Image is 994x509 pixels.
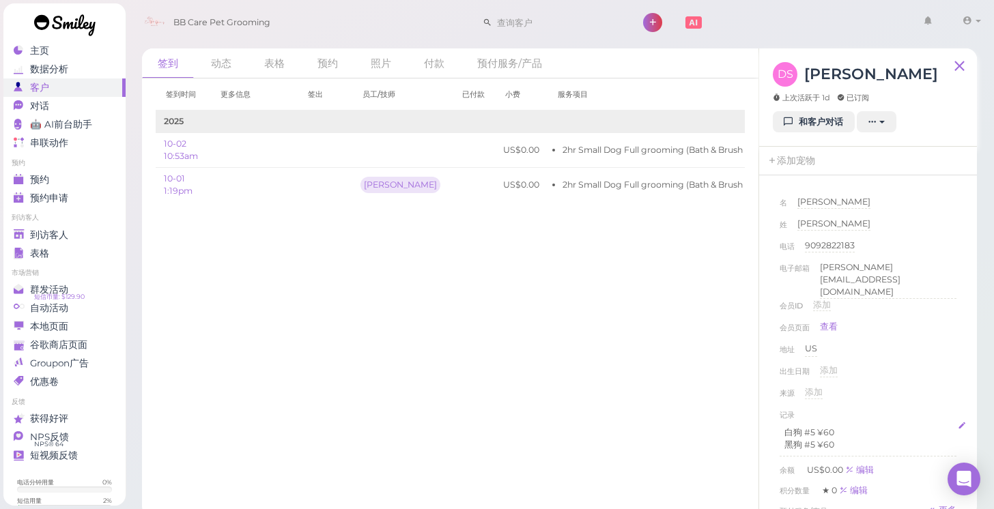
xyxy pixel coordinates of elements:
p: 白狗 #5 ¥60 [784,426,952,439]
span: 🤖 AI前台助手 [30,119,92,130]
td: US$0.00 [495,168,548,202]
div: 记录 [780,408,795,422]
span: 姓 [780,218,787,239]
a: 付款 [408,48,460,78]
span: 自动活动 [30,302,68,314]
a: 获得好评 [3,409,126,428]
div: 短信用量 [17,496,42,505]
a: 10-02 10:53am [164,139,198,161]
th: 服务项目 [548,78,793,111]
span: DS [773,62,797,87]
a: 短视频反馈 [3,446,126,465]
span: 短信币量: $129.90 [34,291,85,302]
span: NPS® 64 [34,439,63,450]
a: 本地页面 [3,317,126,336]
span: 预约申请 [30,192,68,204]
a: 数据分析 [3,60,126,78]
span: 获得好评 [30,413,68,424]
a: 添加宠物 [759,147,823,175]
a: 和客户对话 [773,111,855,133]
a: NPS反馈 NPS® 64 [3,428,126,446]
th: 小费 [495,78,548,111]
a: 谷歌商店页面 [3,336,126,354]
div: [PERSON_NAME] [360,177,440,193]
a: 预付服务/产品 [461,48,558,78]
a: 预约申请 [3,189,126,207]
div: US [805,343,817,356]
span: 上次活跃于 1d [773,92,830,103]
li: 2hr Small Dog Full grooming (Bath & Brush + Haircut) [563,144,785,156]
span: 会员ID [780,299,803,321]
div: [PERSON_NAME] [797,218,870,231]
li: 2hr Small Dog Full grooming (Bath & Brush + Haircut) [563,179,785,191]
a: 10-01 1:19pm [164,173,193,196]
div: 2 % [103,496,112,505]
span: NPS反馈 [30,431,69,443]
td: US$0.00 [495,133,548,168]
a: 表格 [3,244,126,263]
th: 员工/技师 [352,78,452,111]
span: Groupon广告 [30,358,89,369]
li: 市场营销 [3,268,126,278]
span: [PERSON_NAME] [797,197,870,207]
span: 添加 [805,387,823,397]
span: 余额 [780,465,797,475]
a: 🤖 AI前台助手 [3,115,126,134]
span: 本地页面 [30,321,68,332]
span: 群发活动 [30,284,68,295]
span: 短视频反馈 [30,450,78,461]
span: 预约 [30,174,49,186]
span: US$0.00 [807,465,845,475]
a: 预约 [302,48,354,78]
div: 0 % [102,478,112,486]
a: 照片 [355,48,407,78]
a: Groupon广告 [3,354,126,373]
a: 主页 [3,42,126,60]
a: 自动活动 [3,299,126,317]
a: 表格 [248,48,300,78]
a: 优惠卷 [3,373,126,391]
span: 表格 [30,248,49,259]
th: 已付款 [452,78,495,111]
span: 到访客人 [30,229,68,241]
span: ★ 0 [822,485,839,495]
li: 到访客人 [3,213,126,222]
a: 预约 [3,171,126,189]
span: 数据分析 [30,63,68,75]
a: 编辑 [839,485,868,495]
span: 出生日期 [780,364,810,386]
li: 反馈 [3,397,126,407]
span: 已订阅 [837,92,869,103]
a: 客户 [3,78,126,97]
li: 预约 [3,158,126,168]
span: 添加 [813,300,831,310]
th: 签到时间 [156,78,210,111]
a: 动态 [195,48,247,78]
a: 群发活动 短信币量: $129.90 [3,280,126,299]
span: 谷歌商店页面 [30,339,87,351]
input: 查询客户 [492,12,625,33]
span: 电话 [780,239,795,261]
th: 更多信息 [210,78,298,111]
div: 9092822183 [805,239,855,252]
a: 到访客人 [3,226,126,244]
span: 添加 [820,365,838,375]
span: 积分数量 [780,486,812,495]
a: 查看 [820,321,838,333]
span: 地址 [780,343,795,364]
span: 主页 [30,45,49,57]
div: Open Intercom Messenger [948,463,980,495]
div: [PERSON_NAME][EMAIL_ADDRESS][DOMAIN_NAME] [820,261,956,299]
span: 电子邮箱 [780,261,810,299]
a: 对话 [3,97,126,115]
a: 签到 [142,48,194,78]
th: 签出 [298,78,352,111]
span: 对话 [30,100,49,112]
span: 客户 [30,82,49,93]
span: 串联动作 [30,137,68,149]
span: 会员页面 [780,321,810,340]
a: 编辑 [845,465,874,475]
span: 优惠卷 [30,376,59,388]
